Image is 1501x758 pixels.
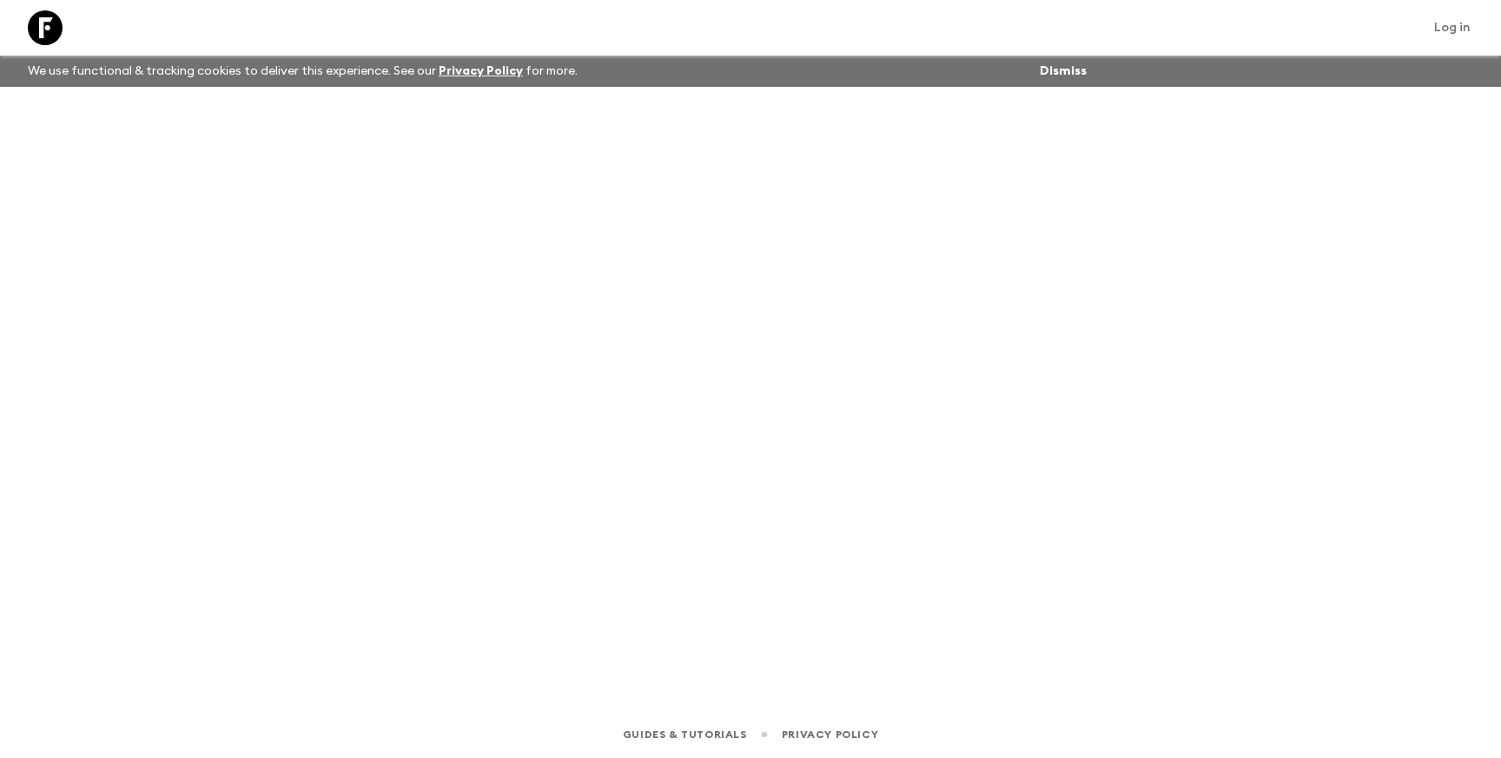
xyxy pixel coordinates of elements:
a: Log in [1425,16,1480,40]
button: Dismiss [1035,59,1091,83]
a: Privacy Policy [439,65,523,77]
p: We use functional & tracking cookies to deliver this experience. See our for more. [21,56,585,87]
a: Guides & Tutorials [623,725,747,744]
a: Privacy Policy [782,725,878,744]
